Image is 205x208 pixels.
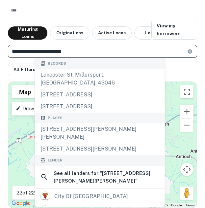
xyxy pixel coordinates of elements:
[35,143,165,155] div: [STREET_ADDRESS][PERSON_NAME]
[8,26,47,40] button: Maturing Loans
[10,199,32,208] a: Open this area in Google Maps (opens a new window)
[16,189,50,197] p: 22 of 22 results
[54,191,128,201] div: city of [GEOGRAPHIC_DATA]
[180,105,193,118] button: Zoom in
[16,105,57,113] p: Draw Boundary
[35,123,165,143] div: [STREET_ADDRESS][PERSON_NAME][PERSON_NAME]
[35,101,165,113] div: [STREET_ADDRESS]
[180,119,193,132] button: Zoom out
[41,192,50,201] img: picture
[134,26,174,40] button: Lenders
[35,69,165,89] div: lancaster st, millersport, [GEOGRAPHIC_DATA], 43046
[35,89,165,101] div: [STREET_ADDRESS]
[186,203,195,207] a: Terms (opens in new tab)
[48,115,63,121] span: Places
[12,85,38,98] button: Show street map
[50,26,90,40] button: Originations
[151,20,197,40] a: View my borrowers
[92,26,132,40] button: Active Loans
[172,155,205,187] iframe: Chat Widget
[48,61,66,66] span: Records
[180,85,193,98] button: Toggle fullscreen view
[8,63,41,76] button: All Filters
[180,187,193,200] button: Drag Pegman onto the map to open Street View
[35,190,165,203] a: city of [GEOGRAPHIC_DATA]
[54,169,160,185] h6: See all lenders for " [STREET_ADDRESS][PERSON_NAME][PERSON_NAME] "
[8,82,197,208] div: 0 0
[48,157,63,163] span: Lender
[10,199,32,208] img: Google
